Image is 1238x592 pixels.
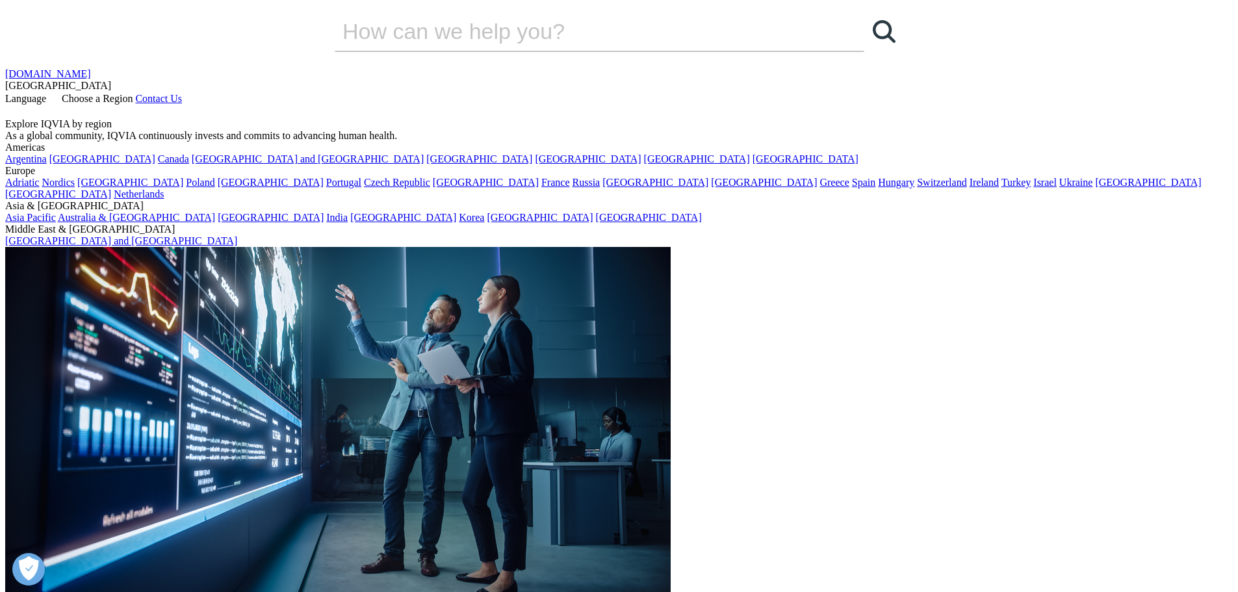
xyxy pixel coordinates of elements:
[42,177,75,188] a: Nordics
[917,177,966,188] a: Switzerland
[852,177,875,188] a: Spain
[192,153,424,164] a: [GEOGRAPHIC_DATA] and [GEOGRAPHIC_DATA]
[326,177,361,188] a: Portugal
[218,212,324,223] a: [GEOGRAPHIC_DATA]
[114,188,164,199] a: Netherlands
[135,93,182,104] a: Contact Us
[5,188,111,199] a: [GEOGRAPHIC_DATA]
[596,212,702,223] a: [GEOGRAPHIC_DATA]
[1033,177,1057,188] a: Israel
[62,93,133,104] span: Choose a Region
[426,153,532,164] a: [GEOGRAPHIC_DATA]
[5,165,1233,177] div: Europe
[878,177,914,188] a: Hungary
[49,153,155,164] a: [GEOGRAPHIC_DATA]
[819,177,849,188] a: Greece
[711,177,817,188] a: [GEOGRAPHIC_DATA]
[5,177,39,188] a: Adriatic
[1059,177,1093,188] a: Ukraine
[487,212,593,223] a: [GEOGRAPHIC_DATA]
[364,177,430,188] a: Czech Republic
[5,153,47,164] a: Argentina
[5,200,1233,212] div: Asia & [GEOGRAPHIC_DATA]
[335,12,827,51] input: Search
[12,553,45,586] button: Open Preferences
[970,177,999,188] a: Ireland
[5,130,1233,142] div: As a global community, IQVIA continuously invests and commits to advancing human health.
[602,177,708,188] a: [GEOGRAPHIC_DATA]
[1001,177,1031,188] a: Turkey
[5,224,1233,235] div: Middle East & [GEOGRAPHIC_DATA]
[5,80,1233,92] div: [GEOGRAPHIC_DATA]
[77,177,183,188] a: [GEOGRAPHIC_DATA]
[753,153,858,164] a: [GEOGRAPHIC_DATA]
[5,68,91,79] a: [DOMAIN_NAME]
[350,212,456,223] a: [GEOGRAPHIC_DATA]
[873,20,896,43] svg: Search
[5,235,237,246] a: [GEOGRAPHIC_DATA] and [GEOGRAPHIC_DATA]
[1095,177,1201,188] a: [GEOGRAPHIC_DATA]
[186,177,214,188] a: Poland
[573,177,600,188] a: Russia
[5,142,1233,153] div: Americas
[864,12,903,51] a: Search
[5,118,1233,130] div: Explore IQVIA by region
[5,212,56,223] a: Asia Pacific
[644,153,750,164] a: [GEOGRAPHIC_DATA]
[5,93,46,104] span: Language
[158,153,189,164] a: Canada
[218,177,324,188] a: [GEOGRAPHIC_DATA]
[459,212,484,223] a: Korea
[433,177,539,188] a: [GEOGRAPHIC_DATA]
[535,153,641,164] a: [GEOGRAPHIC_DATA]
[326,212,348,223] a: India
[58,212,215,223] a: Australia & [GEOGRAPHIC_DATA]
[541,177,570,188] a: France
